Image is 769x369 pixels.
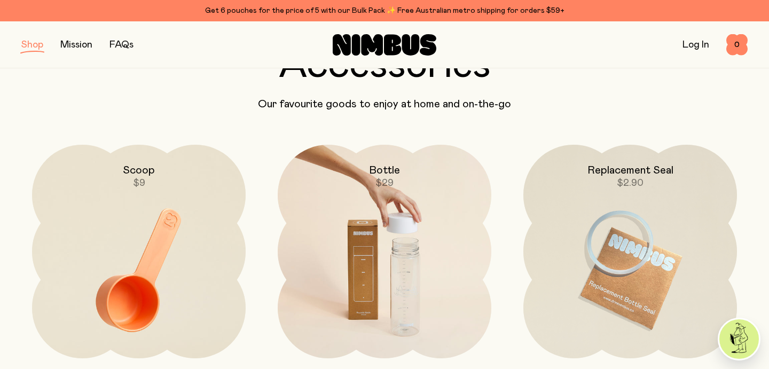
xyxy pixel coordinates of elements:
h2: Bottle [369,164,400,177]
div: Get 6 pouches for the price of 5 with our Bulk Pack ✨ Free Australian metro shipping for orders $59+ [21,4,748,17]
h2: Replacement Seal [587,164,673,177]
img: agent [719,319,759,359]
a: Bottle$29 [278,145,491,358]
h2: Scoop [123,164,155,177]
span: $9 [133,178,145,188]
a: Mission [60,40,92,50]
button: 0 [726,34,748,56]
p: Our favourite goods to enjoy at home and on-the-go [21,98,748,111]
span: $2.90 [617,178,644,188]
a: Scoop$9 [32,145,246,358]
span: $29 [375,178,394,188]
a: Replacement Seal$2.90 [523,145,737,358]
a: FAQs [109,40,134,50]
a: Log In [682,40,709,50]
